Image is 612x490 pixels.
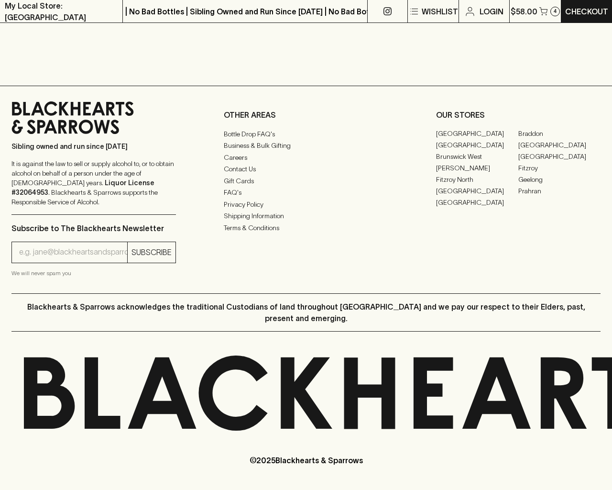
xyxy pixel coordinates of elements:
[131,246,172,258] p: SUBSCRIBE
[518,186,601,197] a: Prahran
[11,179,154,196] strong: Liquor License #32064953
[518,140,601,151] a: [GEOGRAPHIC_DATA]
[518,163,601,174] a: Fitzroy
[224,164,388,175] a: Contact Us
[436,151,518,163] a: Brunswick West
[436,163,518,174] a: [PERSON_NAME]
[11,159,176,207] p: It is against the law to sell or supply alcohol to, or to obtain alcohol on behalf of a person un...
[224,109,388,121] p: OTHER AREAS
[511,6,537,17] p: $58.00
[224,175,388,187] a: Gift Cards
[480,6,503,17] p: Login
[19,301,593,324] p: Blackhearts & Sparrows acknowledges the traditional Custodians of land throughout [GEOGRAPHIC_DAT...
[128,242,175,263] button: SUBSCRIBE
[224,152,388,163] a: Careers
[554,9,557,14] p: 4
[436,140,518,151] a: [GEOGRAPHIC_DATA]
[518,151,601,163] a: [GEOGRAPHIC_DATA]
[224,128,388,140] a: Bottle Drop FAQ's
[224,222,388,234] a: Terms & Conditions
[436,128,518,140] a: [GEOGRAPHIC_DATA]
[436,109,601,121] p: OUR STORES
[11,142,176,151] p: Sibling owned and run since [DATE]
[224,140,388,152] a: Business & Bulk Gifting
[11,223,176,234] p: Subscribe to The Blackhearts Newsletter
[518,128,601,140] a: Braddon
[436,174,518,186] a: Fitzroy North
[224,187,388,199] a: FAQ's
[436,197,518,209] a: [GEOGRAPHIC_DATA]
[11,268,176,278] p: We will never spam you
[224,211,388,222] a: Shipping Information
[224,199,388,210] a: Privacy Policy
[422,6,458,17] p: Wishlist
[518,174,601,186] a: Geelong
[436,186,518,197] a: [GEOGRAPHIC_DATA]
[19,245,127,260] input: e.g. jane@blackheartsandsparrows.com.au
[565,6,608,17] p: Checkout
